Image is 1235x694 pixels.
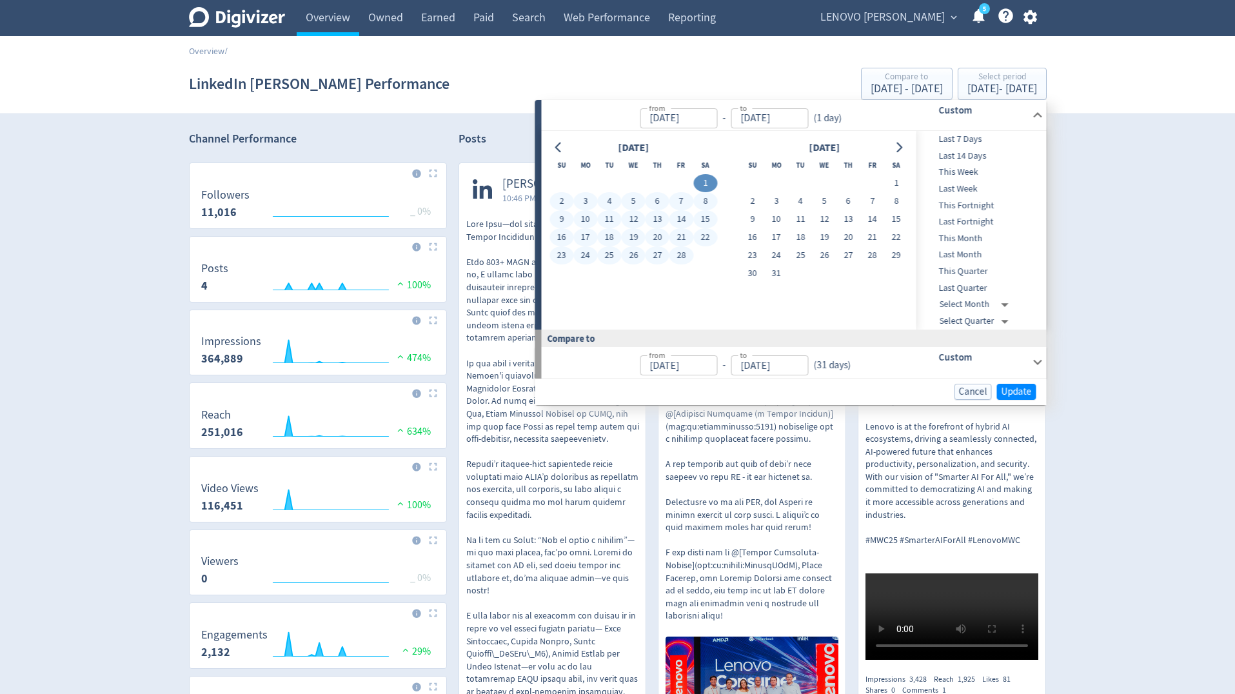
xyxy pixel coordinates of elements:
a: [PERSON_NAME]7:18 PM [DATE] AEDTGreat talking with Six Five Media!​ ​ It was a pleasure catching ... [858,163,1045,664]
button: 15 [884,210,908,228]
th: Friday [860,156,884,174]
div: Reach [934,674,982,685]
button: 7 [860,192,884,210]
button: 8 [884,192,908,210]
dt: Reach [201,408,243,422]
div: ( 1 day ) [808,111,847,126]
button: 4 [597,192,621,210]
span: 10:46 PM [DATE] AEDT [502,192,589,204]
button: 24 [573,246,597,264]
button: 9 [740,210,764,228]
button: 27 [836,246,860,264]
span: This Month [916,232,1044,246]
button: 2 [549,192,573,210]
div: ( 31 days ) [808,358,851,373]
button: 19 [622,228,646,246]
button: Cancel [954,384,992,400]
th: Saturday [884,156,908,174]
div: This Month [916,230,1044,247]
th: Monday [573,156,597,174]
span: Last Fortnight [916,215,1044,229]
img: positive-performance.svg [394,279,407,288]
p: Lor ips dolo sit Ametco Adipi Elitsedd Eiusmo 99!​ ​ Temp inci, U lab etd magnaaliq en adminimv q... [666,218,838,622]
button: 9 [549,210,573,228]
button: 1 [884,174,908,192]
span: This Week [916,165,1044,179]
h2: Channel Performance [189,131,447,147]
span: 634% [394,425,431,438]
button: 3 [764,192,788,210]
strong: 11,016 [201,204,237,220]
label: from [649,350,665,361]
div: This Quarter [916,263,1044,280]
th: Wednesday [813,156,836,174]
label: to [740,103,747,114]
th: Thursday [646,156,669,174]
button: 11 [789,210,813,228]
button: 22 [884,228,908,246]
svg: Viewers 0 [195,555,441,590]
button: 13 [836,210,860,228]
button: 18 [789,228,813,246]
nav: presets [916,131,1044,330]
strong: 116,451 [201,498,243,513]
div: from-to(1 day)Custom [542,131,1047,330]
span: Last 14 Days [916,149,1044,163]
button: 5 [813,192,836,210]
button: 10 [573,210,597,228]
a: Overview [189,45,224,57]
button: 17 [764,228,788,246]
img: positive-performance.svg [394,425,407,435]
button: 27 [646,246,669,264]
button: LENOVO [PERSON_NAME] [816,7,960,28]
span: LENOVO [PERSON_NAME] [820,7,945,28]
button: 31 [764,264,788,283]
button: 14 [669,210,693,228]
div: Last Quarter [916,280,1044,297]
span: Last Week [916,182,1044,196]
span: 100% [394,499,431,511]
button: 25 [597,246,621,264]
button: 22 [693,228,717,246]
strong: 251,016 [201,424,243,440]
button: 6 [836,192,860,210]
img: Placeholder [429,682,437,691]
button: 5 [622,192,646,210]
div: Select Quarter [940,313,1014,330]
button: 1 [693,174,717,192]
svg: Followers 11,016 [195,189,441,223]
span: Last Quarter [916,281,1044,295]
button: 30 [740,264,764,283]
div: [DATE] - [DATE] [871,83,943,95]
div: Select period [967,72,1037,83]
div: Compare to [535,330,1047,347]
th: Sunday [549,156,573,174]
span: 3,428 [909,674,927,684]
div: Select Month [940,296,1014,313]
th: Friday [669,156,693,174]
button: 21 [669,228,693,246]
span: [PERSON_NAME] [502,177,589,192]
button: 23 [740,246,764,264]
h6: Custom [938,350,1027,365]
div: Last 7 Days [916,131,1044,148]
button: Compare to[DATE] - [DATE] [861,68,953,100]
span: 474% [394,352,431,364]
button: 20 [646,228,669,246]
button: 20 [836,228,860,246]
span: This Fortnight [916,199,1044,213]
button: 23 [549,246,573,264]
span: Last 7 Days [916,132,1044,146]
img: positive-performance.svg [394,352,407,361]
button: 26 [813,246,836,264]
dt: Posts [201,261,228,276]
button: 12 [622,210,646,228]
dt: Video Views [201,481,259,496]
dt: Impressions [201,334,261,349]
button: 19 [813,228,836,246]
strong: 4 [201,278,208,293]
img: Placeholder [429,389,437,397]
span: Update [1002,387,1032,397]
button: 3 [573,192,597,210]
dt: Viewers [201,554,239,569]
